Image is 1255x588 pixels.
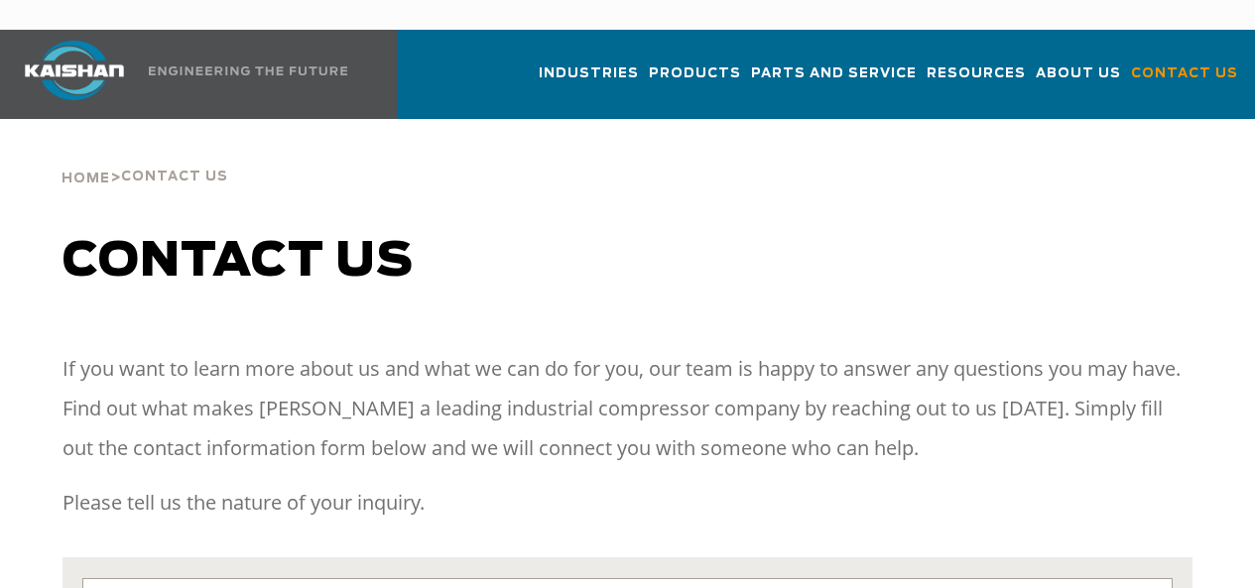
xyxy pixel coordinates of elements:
[539,48,639,115] a: Industries
[62,169,110,186] a: Home
[149,66,347,75] img: Engineering the future
[751,62,917,85] span: Parts and Service
[1131,62,1238,85] span: Contact Us
[1036,48,1121,115] a: About Us
[539,62,639,85] span: Industries
[751,48,917,115] a: Parts and Service
[63,349,1193,468] p: If you want to learn more about us and what we can do for you, our team is happy to answer any qu...
[63,238,414,286] span: Contact us
[63,483,1193,523] p: Please tell us the nature of your inquiry.
[927,62,1026,85] span: Resources
[62,119,228,194] div: >
[1036,62,1121,85] span: About Us
[649,62,741,85] span: Products
[121,171,228,183] span: Contact Us
[1131,48,1238,115] a: Contact Us
[649,48,741,115] a: Products
[62,173,110,185] span: Home
[927,48,1026,115] a: Resources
